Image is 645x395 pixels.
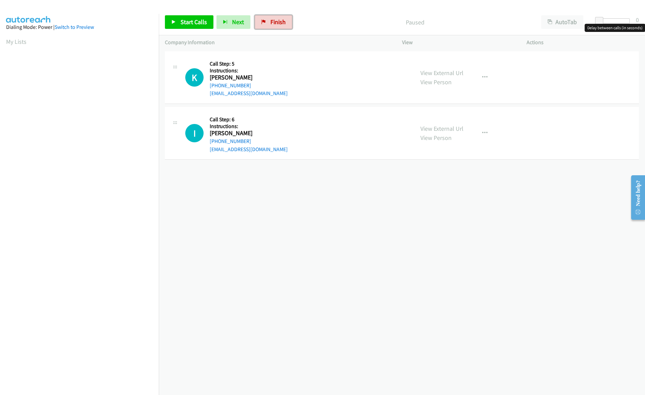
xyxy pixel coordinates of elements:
h5: Instructions: [210,123,288,130]
span: Start Calls [181,18,207,26]
iframe: Dialpad [6,52,159,375]
h2: [PERSON_NAME] [210,74,262,82]
div: Dialing Mode: Power | [6,23,153,31]
div: The call is yet to be attempted [185,68,204,87]
a: My Lists [6,38,26,46]
h5: Call Step: 5 [210,60,288,67]
button: Next [216,15,250,29]
a: Finish [255,15,292,29]
h1: I [185,124,204,142]
div: The call is yet to be attempted [185,124,204,142]
a: Switch to Preview [55,24,94,30]
a: [EMAIL_ADDRESS][DOMAIN_NAME] [210,146,288,152]
p: Paused [301,18,529,27]
a: [PHONE_NUMBER] [210,138,251,144]
a: [EMAIL_ADDRESS][DOMAIN_NAME] [210,90,288,96]
a: Start Calls [165,15,213,29]
a: View External Url [420,125,463,132]
a: View Person [420,134,452,142]
p: Company Information [165,38,390,47]
h5: Call Step: 6 [210,116,288,123]
h2: [PERSON_NAME] [210,129,262,137]
div: 0 [636,15,639,24]
iframe: Resource Center [625,170,645,225]
span: Finish [270,18,286,26]
a: [PHONE_NUMBER] [210,82,251,89]
a: View External Url [420,69,463,77]
button: AutoTab [541,15,583,29]
h1: K [185,68,204,87]
span: Next [232,18,244,26]
h5: Instructions: [210,67,288,74]
p: Actions [527,38,639,47]
p: View [402,38,514,47]
a: View Person [420,78,452,86]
